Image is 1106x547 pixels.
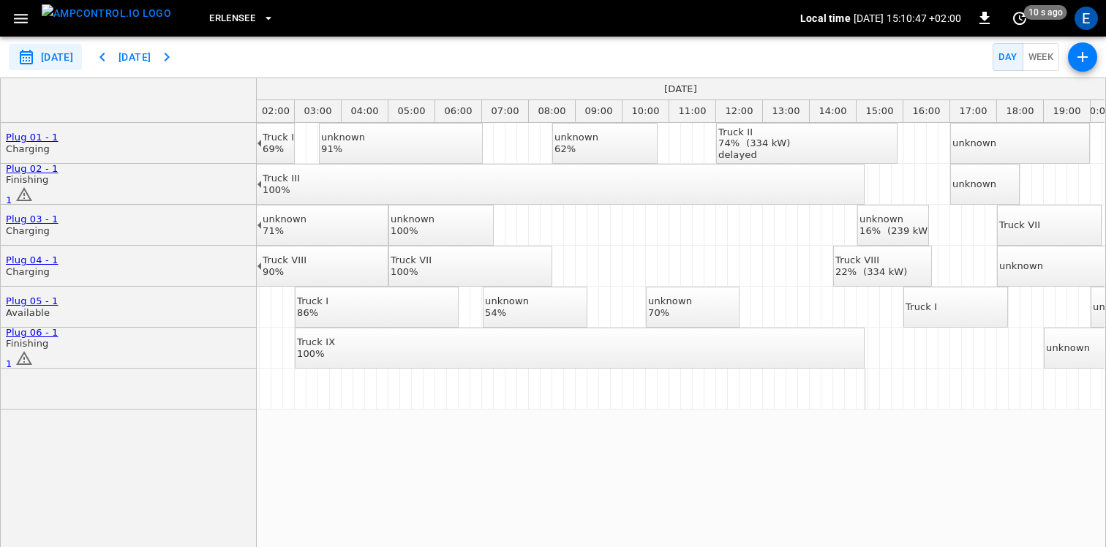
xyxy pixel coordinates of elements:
div: Available [6,307,59,319]
div: unknown [321,132,365,143]
a: 1 [6,195,33,205]
div: unknown [648,295,692,307]
div: 100% [391,266,432,278]
button: [DATE] [111,44,158,71]
div: 05:00 [388,100,435,122]
div: 07:00 [482,100,529,122]
div: profile-icon [1075,7,1098,30]
div: 08:00 [529,100,576,122]
div: 06:00 [435,100,482,122]
a: Plug 04 - 1 [6,254,59,265]
div: 16:00 [903,100,950,122]
div: Truck IX [297,336,335,348]
div: unknown [263,214,306,225]
div: Truck II [263,132,297,143]
div: 62% [554,143,598,155]
div: 70% [648,307,692,319]
div: 09:00 [576,100,622,122]
div: 74% (334 kW) [718,137,791,149]
div: Truck I [297,295,328,307]
div: Truck III [263,173,300,184]
div: Truck I [906,301,937,313]
div: Finishing [6,174,59,186]
div: 100% [263,184,300,196]
div: Truck VIII [263,254,306,266]
img: ampcontrol.io logo [42,4,171,23]
div: unknown [999,260,1043,272]
div: unknown [485,295,529,307]
div: Truck VIII [835,254,908,266]
a: 1 [6,358,33,369]
div: 11:00 [669,100,716,122]
div: unknown [859,214,932,225]
div: Truck II [718,127,791,138]
span: 1 [6,358,12,369]
p: [DATE] 15:10:47 +02:00 [854,11,961,26]
div: 16% (239 kW) [859,225,932,237]
button: Erlensee [203,4,280,33]
button: Week [1023,43,1060,72]
div: unknown [952,178,996,190]
div: 86% [297,307,328,319]
div: unknown [1046,342,1090,354]
div: 17:00 [950,100,997,122]
span: 10 s ago [1024,5,1067,20]
div: unknown [391,214,434,225]
div: 90% [263,266,306,278]
div: Truck VII [391,254,432,266]
button: set refresh interval [1008,7,1031,30]
div: 02:00 [262,105,290,117]
div: Charging [6,225,59,237]
div: 10:00 [622,100,669,122]
a: Plug 03 - 1 [6,214,59,225]
a: Plug 02 - 1 [6,163,59,174]
div: 19:00 [1044,100,1091,122]
div: 03:00 [295,100,342,122]
p: Local time [800,11,851,26]
div: 04:00 [342,100,388,122]
div: 12:00 [716,100,763,122]
span: Erlensee [209,10,255,27]
div: 22% (334 kW) [835,266,908,278]
div: Truck VII [999,219,1040,231]
div: 14:00 [810,100,857,122]
div: 18:00 [997,100,1044,122]
div: 100% [391,225,434,237]
div: 91% [321,143,365,155]
div: 54% [485,307,529,319]
a: Plug 01 - 1 [6,132,59,143]
div: unknown [554,132,598,143]
div: Charging [6,266,59,278]
div: 69% [263,143,297,155]
button: Day [993,43,1023,72]
a: Plug 06 - 1 [6,327,59,338]
div: 13:00 [763,100,810,122]
div: delayed [718,149,791,161]
a: Plug 05 - 1 [6,295,59,306]
div: unknown [952,137,996,149]
div: 71% [263,225,306,237]
div: Finishing [6,338,59,350]
span: 1 [6,195,12,205]
div: Charging [6,143,59,155]
div: 100% [297,348,335,360]
div: [DATE] [664,83,697,95]
div: 15:00 [857,100,903,122]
